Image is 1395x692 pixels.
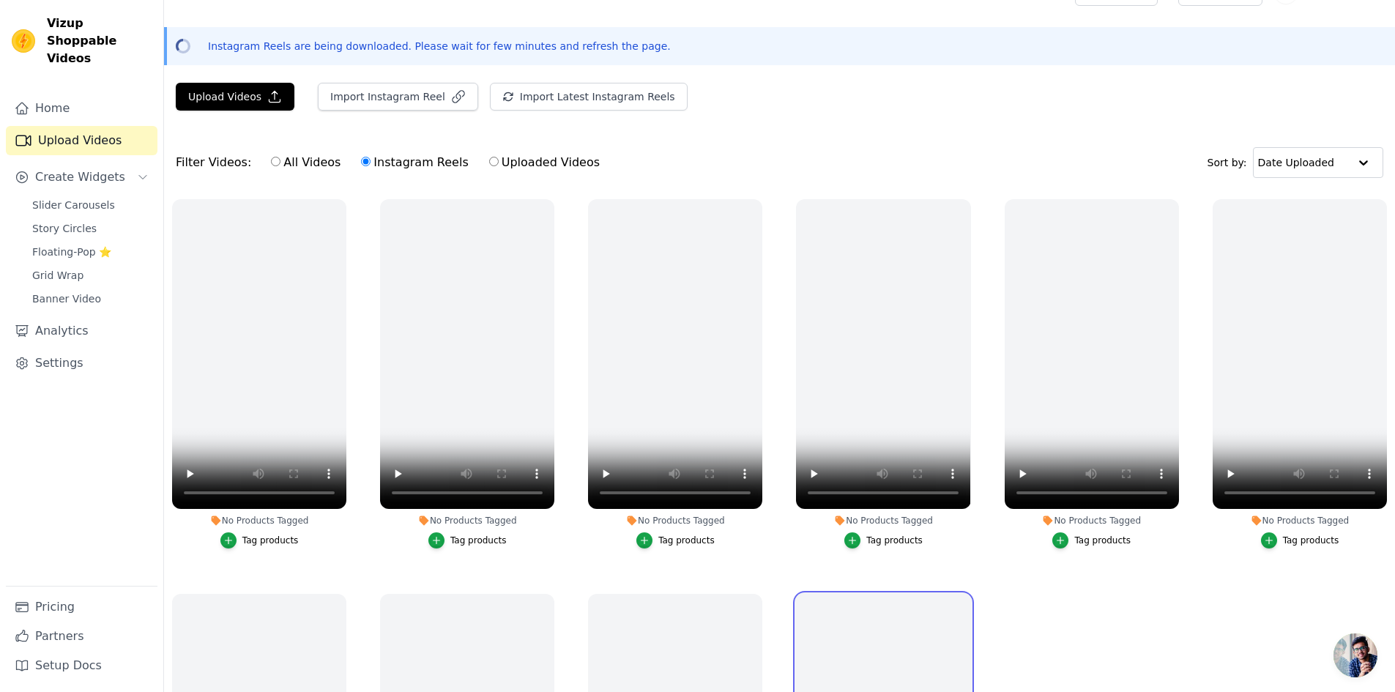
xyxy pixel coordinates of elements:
span: Slider Carousels [32,198,115,212]
div: Tag products [658,535,715,546]
a: Slider Carousels [23,195,157,215]
button: Tag products [636,532,715,548]
div: Tag products [242,535,299,546]
button: Import Instagram Reel [318,83,478,111]
div: Filter Videos: [176,146,608,179]
a: Story Circles [23,218,157,239]
input: Uploaded Videos [489,157,499,166]
div: Tag products [1283,535,1339,546]
a: Pricing [6,592,157,622]
button: Import Latest Instagram Reels [490,83,688,111]
div: No Products Tagged [1213,515,1387,527]
label: All Videos [270,153,341,172]
span: Floating-Pop ⭐ [32,245,111,259]
button: Tag products [1052,532,1131,548]
label: Uploaded Videos [488,153,600,172]
span: Vizup Shoppable Videos [47,15,152,67]
div: No Products Tagged [1005,515,1179,527]
img: Vizup [12,29,35,53]
a: Home [6,94,157,123]
div: Tag products [866,535,923,546]
span: Grid Wrap [32,268,83,283]
span: Story Circles [32,221,97,236]
span: Create Widgets [35,168,125,186]
a: Open chat [1333,633,1377,677]
div: Sort by: [1208,147,1384,178]
div: No Products Tagged [172,515,346,527]
label: Instagram Reels [360,153,469,172]
div: No Products Tagged [588,515,762,527]
span: Banner Video [32,291,101,306]
div: Tag products [450,535,507,546]
input: All Videos [271,157,280,166]
p: Instagram Reels are being downloaded. Please wait for few minutes and refresh the page. [208,39,671,53]
input: Instagram Reels [361,157,371,166]
a: Floating-Pop ⭐ [23,242,157,262]
a: Grid Wrap [23,265,157,286]
a: Settings [6,349,157,378]
a: Upload Videos [6,126,157,155]
a: Analytics [6,316,157,346]
a: Setup Docs [6,651,157,680]
a: Partners [6,622,157,651]
div: No Products Tagged [796,515,970,527]
button: Tag products [428,532,507,548]
div: Tag products [1074,535,1131,546]
button: Create Widgets [6,163,157,192]
a: Banner Video [23,289,157,309]
button: Tag products [220,532,299,548]
button: Upload Videos [176,83,294,111]
button: Tag products [844,532,923,548]
div: No Products Tagged [380,515,554,527]
button: Tag products [1261,532,1339,548]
